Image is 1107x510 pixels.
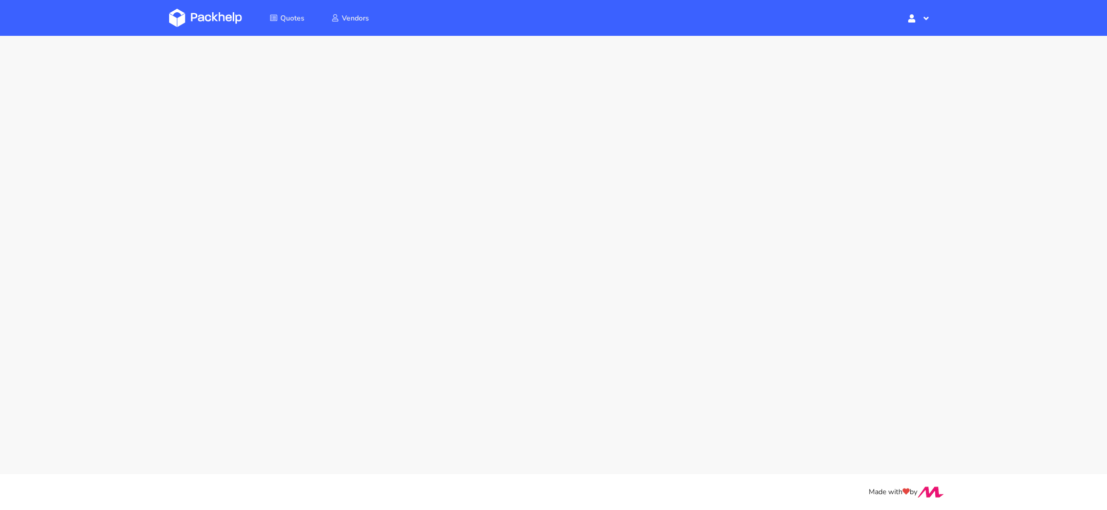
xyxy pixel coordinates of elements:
div: Made with by [156,486,951,498]
span: Vendors [342,13,369,23]
img: Dashboard [169,9,242,27]
a: Vendors [319,9,381,27]
a: Quotes [257,9,317,27]
span: Quotes [280,13,304,23]
img: Move Closer [917,486,944,498]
